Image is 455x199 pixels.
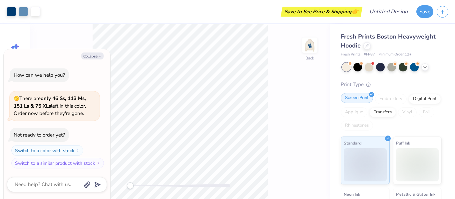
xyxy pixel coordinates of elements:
img: Standard [344,148,387,181]
span: Metallic & Glitter Ink [396,191,435,198]
button: Switch to a similar product with stock [11,158,104,168]
span: Neon Ink [344,191,360,198]
span: There are left in this color. Order now before they're gone. [14,95,86,117]
button: Save [416,5,433,18]
div: Print Type [341,81,442,88]
button: Switch to a color with stock [11,145,83,156]
div: Not ready to order yet? [14,132,65,138]
img: Switch to a similar product with stock [96,161,100,165]
div: How can we help you? [14,72,65,78]
img: Puff Ink [396,148,439,181]
span: # FP87 [364,52,375,57]
img: Switch to a color with stock [76,149,80,152]
div: Rhinestones [341,121,373,131]
div: Embroidery [375,94,407,104]
div: Applique [341,107,367,117]
img: Back [303,39,316,52]
div: Digital Print [409,94,441,104]
div: Foil [419,107,434,117]
div: Save to See Price & Shipping [282,7,361,17]
span: Minimum Order: 12 + [378,52,412,57]
div: Transfers [369,107,396,117]
span: Fresh Prints [341,52,360,57]
strong: only 46 Ss, 113 Ms, 151 Ls & 75 XLs [14,95,86,109]
span: Fresh Prints Boston Heavyweight Hoodie [341,33,436,50]
span: 🫣 [14,95,19,102]
div: Screen Print [341,93,373,103]
span: 👉 [351,7,359,15]
div: Vinyl [398,107,417,117]
input: Untitled Design [364,5,413,18]
div: Accessibility label [127,182,134,189]
span: Standard [344,140,361,147]
span: Puff Ink [396,140,410,147]
div: Back [305,55,314,61]
button: Collapse [81,52,104,59]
